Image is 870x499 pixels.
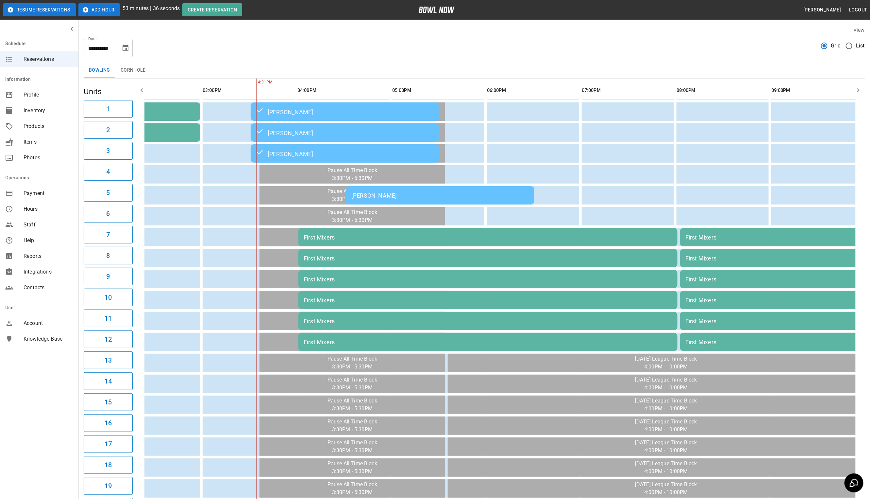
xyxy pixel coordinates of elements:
[3,3,76,16] button: Resume Reservations
[84,205,133,223] button: 6
[685,234,863,241] div: First Mixers
[84,414,133,432] button: 16
[24,189,73,197] span: Payment
[105,397,112,407] h6: 15
[24,55,73,63] span: Reservations
[84,62,115,78] button: Bowling
[304,318,672,325] div: First Mixers
[24,91,73,99] span: Profile
[84,86,133,97] h5: Units
[84,62,865,78] div: inventory tabs
[105,418,112,428] h6: 16
[685,339,863,346] div: First Mixers
[84,351,133,369] button: 13
[106,104,110,114] h6: 1
[304,276,672,283] div: First Mixers
[106,208,110,219] h6: 6
[182,3,242,16] button: Create Reservation
[84,184,133,202] button: 5
[106,167,110,177] h6: 4
[105,292,112,303] h6: 10
[84,121,133,139] button: 2
[84,456,133,474] button: 18
[304,234,672,241] div: First Mixers
[106,271,110,282] h6: 9
[84,226,133,243] button: 7
[24,284,73,292] span: Contacts
[856,42,865,50] span: List
[24,138,73,146] span: Items
[106,125,110,135] h6: 2
[84,163,133,181] button: 4
[24,154,73,162] span: Photos
[123,5,180,16] p: 53 minutes | 36 seconds
[105,334,112,345] h6: 12
[831,42,841,50] span: Grid
[84,268,133,285] button: 9
[24,107,73,115] span: Inventory
[105,481,112,491] h6: 19
[106,229,110,240] h6: 7
[685,276,863,283] div: First Mixers
[105,355,112,365] h6: 13
[24,252,73,260] span: Reports
[106,146,110,156] h6: 3
[106,250,110,261] h6: 8
[685,297,863,304] div: First Mixers
[84,100,133,118] button: 1
[84,142,133,160] button: 3
[115,62,151,78] button: Cornhole
[846,4,870,16] button: Logout
[84,310,133,327] button: 11
[304,339,672,346] div: First Mixers
[106,187,110,198] h6: 5
[256,79,258,86] span: 4:31PM
[351,192,529,199] div: [PERSON_NAME]
[256,108,434,116] div: [PERSON_NAME]
[256,129,434,136] div: [PERSON_NAME]
[685,318,863,325] div: First Mixers
[84,477,133,495] button: 19
[24,237,73,244] span: Help
[685,255,863,262] div: First Mixers
[24,205,73,213] span: Hours
[105,460,112,470] h6: 18
[304,297,672,304] div: First Mixers
[105,376,112,386] h6: 14
[24,335,73,343] span: Knowledge Base
[119,42,132,55] button: Choose date, selected date is Oct 12, 2025
[84,289,133,306] button: 10
[105,313,112,324] h6: 11
[84,393,133,411] button: 15
[256,150,434,157] div: [PERSON_NAME]
[84,372,133,390] button: 14
[84,247,133,264] button: 8
[801,4,844,16] button: [PERSON_NAME]
[84,435,133,453] button: 17
[304,255,672,262] div: First Mixers
[105,439,112,449] h6: 17
[78,3,120,16] button: Add Hour
[24,268,73,276] span: Integrations
[84,330,133,348] button: 12
[853,27,865,33] label: View
[24,221,73,229] span: Staff
[419,7,455,13] img: logo
[24,122,73,130] span: Products
[24,319,73,327] span: Account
